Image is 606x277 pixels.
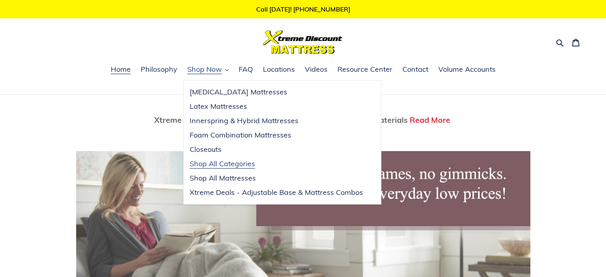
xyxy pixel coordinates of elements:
span: FAQ [239,65,253,74]
span: Foam Combination Mattresses [190,130,291,140]
span: Videos [305,65,328,74]
a: Home [107,64,135,76]
span: Xtreme Deals - Adjustable Base & Mattress Combos [190,188,363,197]
a: Resource Center [333,64,396,76]
span: Philosophy [141,65,177,74]
span: Contact [402,65,428,74]
span: Resource Center [337,65,392,74]
span: Xtreme Luxury Line Finest Mattresses / Natural & Organic Materials [154,115,408,125]
span: Home [111,65,131,74]
img: Xtreme Discount Mattress [263,30,343,54]
a: Closeouts [184,142,369,157]
a: Latex Mattresses [184,99,369,114]
span: Shop Now [187,65,222,74]
span: Latex Mattresses [190,102,247,111]
a: Read More [410,115,450,125]
a: Innerspring & Hybrid Mattresses [184,114,369,128]
a: Xtreme Deals - Adjustable Base & Mattress Combos [184,185,369,200]
a: Volume Accounts [434,64,500,76]
span: Innerspring & Hybrid Mattresses [190,116,298,126]
span: Shop All Mattresses [190,173,256,183]
a: [MEDICAL_DATA] Mattresses [184,85,369,99]
a: Philosophy [137,64,181,76]
span: Closeouts [190,145,222,154]
a: Shop All Mattresses [184,171,369,185]
a: Contact [398,64,432,76]
span: Locations [263,65,295,74]
button: Shop Now [183,64,233,76]
a: Videos [301,64,331,76]
a: Locations [259,64,299,76]
a: Foam Combination Mattresses [184,128,369,142]
a: FAQ [235,64,257,76]
span: Shop All Categories [190,159,255,169]
span: [MEDICAL_DATA] Mattresses [190,87,287,97]
a: Shop All Categories [184,157,369,171]
span: Volume Accounts [438,65,496,74]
